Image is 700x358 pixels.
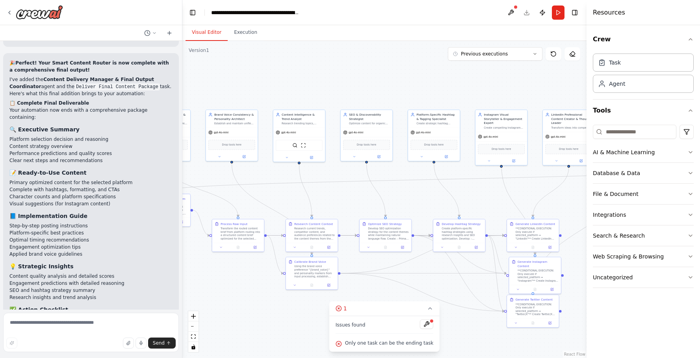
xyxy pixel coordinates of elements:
[416,122,457,125] div: Create strategic hashtag combinations that maximize reach while maintaining authenticity and rele...
[509,257,561,294] div: Generate Instagram Content**CONDITIONAL EXECUTION: Only execute if selected_platform = "Instagram...
[593,225,694,246] button: Search & Research
[294,222,333,226] div: Research Content Context
[214,122,255,125] div: Establish and maintain unified brand voice across all platforms while ensuring natural human auth...
[221,222,247,226] div: Process Raw Input
[340,233,504,275] g: Edge from 71244df9-4170-4de1-aa58-36bc95c3d8dd to 2f4bac39-e915-4fc6-96f4-dc858b895598
[9,100,89,106] strong: 📋 Complete Final Deliverable
[484,113,525,125] div: Instagram Visual Storyteller & Engagement Expert
[163,28,176,38] button: Start a new chat
[9,213,87,219] strong: 📘 Implementation Guide
[593,246,694,267] button: Web Scraping & Browsing
[593,100,694,122] button: Tools
[9,59,173,74] p: 🎉
[551,126,592,129] div: Transform ideas into compelling LinkedIn posts that balance professionalism with personality usin...
[147,122,188,125] div: Transform messy, unstructured thoughts into clean, organized content briefs while preserving emot...
[448,47,542,61] button: Previous executions
[609,59,621,66] div: Task
[9,60,169,73] strong: Perfect! Your Smart Content Router is now complete with a comprehensive final output!
[9,287,173,294] li: SEO and hashtag strategy summary
[593,267,694,288] button: Uncategorized
[189,47,209,54] div: Version 1
[593,8,625,17] h4: Resources
[593,148,655,156] div: AI & Machine Learning
[74,83,160,90] code: Deliver Final Content Package
[593,190,639,198] div: File & Document
[484,126,525,129] div: Create compelling Instagram captions and Reels scripts that drive authentic engagement through vi...
[228,24,264,41] button: Execution
[442,227,483,240] div: Create platform-specific hashtag strategies using research insights and SEO optimization. Develop...
[364,163,388,216] g: Edge from 13d526d2-b412-45e6-b52a-dc2d6d919d31 to c17d23cb-afe3-4f8e-a8d3-b3a83b81ba53
[368,222,402,226] div: Optimize SEO Strategy
[593,273,633,281] div: Uncategorized
[141,28,160,38] button: Switch to previous chat
[593,232,645,240] div: Search & Research
[488,233,504,313] g: Edge from 5955296a-cb5e-4310-90f0-efb2f02487eb to 77d55eba-0bde-4c8c-a160-1ab942bd6cc3
[9,76,173,97] p: I've added the agent and the task. Here's what this final addition brings to your automation:
[593,169,640,177] div: Database & Data
[9,306,68,313] strong: ✅ Action Checklist
[593,50,694,99] div: Crew
[9,294,173,301] li: Research insights and trend analysis
[502,158,525,163] button: Open in side panel
[569,7,580,18] button: Hide right sidebar
[282,113,323,121] div: Content Intelligence & Trend Analyst
[593,28,694,50] button: Crew
[273,109,326,162] div: Content Intelligence & Trend AnalystResearch trending topics, competitor content, and audience pr...
[212,219,264,252] div: Process Raw InputTransform the routed content brief from platform routing into a structured conte...
[222,143,241,147] span: Drop tools here
[340,271,506,275] g: Edge from 71244df9-4170-4de1-aa58-36bc95c3d8dd to f50e0c57-fa58-4e0d-a44a-02b2a185e6ff
[515,303,556,316] div: **CONDITIONAL EXECUTION: Only execute if selected_platform = "Twitter/X"** Create Twitter/X threa...
[408,109,460,161] div: Platform-Specific Hashtag & Tagging SpecialistCreate strategic hashtag combinations that maximize...
[483,135,498,138] span: gpt-4o-mini
[267,233,357,238] g: Edge from e6215bbe-d237-426c-9d59-a320bcfdd695 to c17d23cb-afe3-4f8e-a8d3-b3a83b81ba53
[292,143,297,148] img: SerplyWebSearchTool
[165,154,188,159] button: Open in side panel
[9,273,173,280] li: Content quality analysis and detailed scores
[349,122,390,125] div: Optimize content for organic discovery while maintaining natural language flow and human authenti...
[340,271,504,313] g: Edge from 71244df9-4170-4de1-aa58-36bc95c3d8dd to 77d55eba-0bde-4c8c-a160-1ab942bd6cc3
[357,143,376,147] span: Drop tools here
[340,109,393,161] div: SEO & Discoverability StrategistOptimize content for organic discovery while maintaining natural ...
[123,338,134,349] button: Upload files
[488,233,504,238] g: Edge from 5955296a-cb5e-4310-90f0-efb2f02487eb to 2f4bac39-e915-4fc6-96f4-dc858b895598
[450,245,468,250] button: No output available
[518,260,559,268] div: Generate Instagram Content
[205,109,258,161] div: Brand Voice Consistency & Personality ArchitectEstablish and maintain unified brand voice across ...
[174,220,189,225] button: Open in side panel
[321,282,336,288] button: Open in side panel
[518,269,559,282] div: **CONDITIONAL EXECUTION: Only execute if selected_platform = "Instagram"** Create Instagram conte...
[248,245,262,250] button: Open in side panel
[433,219,486,252] div: Develop Hashtag StrategyCreate platform-specific hashtag strategies using research insights and S...
[359,219,412,252] div: Optimize SEO StrategyDevelop SEO optimization strategy for the content themes while maintaining n...
[593,122,694,294] div: Tools
[349,113,390,121] div: SEO & Discoverability Strategist
[507,295,559,328] div: Generate Twitter Content**CONDITIONAL EXECUTION: Only execute if selected_platform = "Twitter/X"*...
[9,263,74,269] strong: 💡 Strategic Insights
[147,202,188,215] div: **LOREMIPS DOLORSITA CONSEC:** "Adipi elitsedd ei tem inci ut laboreet dolorem ali? (Enimad mini ...
[542,109,595,165] div: LinkedIn Professional Content Creator & Thought LeaderTransform ideas into compelling LinkedIn po...
[515,297,553,302] div: Generate Twitter Content
[286,219,338,252] div: Research Content ContextResearch current trends, competitor content, and audience preferences rel...
[286,257,338,290] div: Calibrate Brand VoiceUsing the brand voice preference "{brand_voice}" and personality markers fro...
[414,233,506,275] g: Edge from c17d23cb-afe3-4f8e-a8d3-b3a83b81ba53 to f50e0c57-fa58-4e0d-a44a-02b2a185e6ff
[229,245,247,250] button: No output available
[9,244,173,251] li: Engagement optimization tips
[188,332,199,342] button: fit view
[186,24,228,41] button: Visual Editor
[593,211,626,219] div: Integrations
[9,280,173,287] li: Engagement predictions with detailed reasoning
[187,7,198,18] button: Hide left sidebar
[515,227,556,240] div: **CONDITIONAL EXECUTION: Only execute if selected_platform = "LinkedIn"** Create LinkedIn profess...
[545,287,559,292] button: Open in side panel
[321,245,336,250] button: Open in side panel
[593,184,694,204] button: File & Document
[136,338,147,349] button: Click to speak your automation idea
[559,147,578,151] span: Drop tools here
[282,122,323,125] div: Research trending topics, competitor content, and audience preferences to enhance content relevan...
[9,222,173,229] li: Step-by-step posting instructions
[9,107,173,121] p: Your automation now ends with a comprehensive package containing:
[221,227,262,240] div: Transform the routed content brief from platform routing into a structured content brief optimize...
[424,143,444,147] span: Drop tools here
[188,311,199,352] div: React Flow controls
[499,163,537,254] g: Edge from 4083ace7-1582-4adb-b2ec-a09fa3d79fba to f50e0c57-fa58-4e0d-a44a-02b2a185e6ff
